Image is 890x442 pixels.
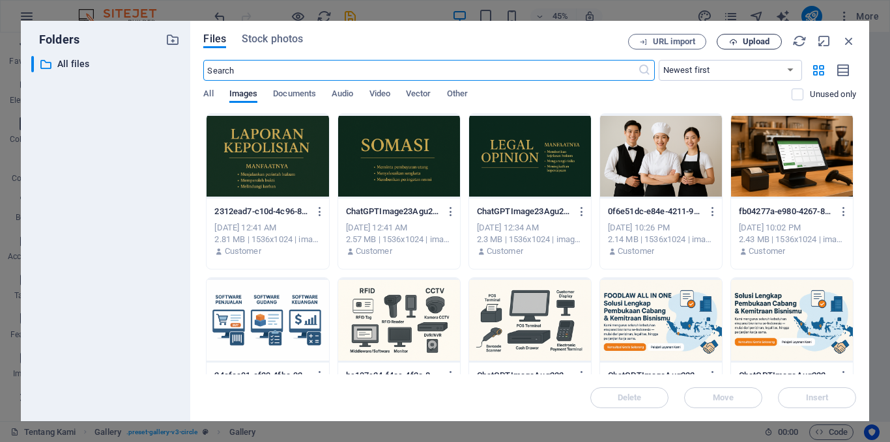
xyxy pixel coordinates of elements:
[628,34,706,49] button: URL import
[477,370,571,381] p: ChatGPTImageAug23202502_33_31AM-EAq594wSHU0a3T_9JUaQaQ.png
[618,245,654,257] p: Customer
[356,245,392,257] p: Customer
[229,86,258,104] span: Images
[214,234,321,245] div: 2.81 MB | 1536x1024 | image/png
[739,370,833,381] p: ChatGPTImageAug22202511_34_56PM-zc8v4Jp1d_dX-eE5TQhx7g.png
[447,86,468,104] span: Other
[31,31,79,48] p: Folders
[242,31,303,47] span: Stock photos
[477,206,571,217] p: ChatGPTImage23Agu202505.30.17-F0SswXvp_0HiU8LWVOUwcA.png
[743,38,769,46] span: Upload
[739,222,845,234] div: [DATE] 10:02 PM
[346,370,440,381] p: bc197c34-f4ec-4f3a-830e-c4359fa71257-ZWpdx1nTa5LcQmU5anRCvA.png
[608,222,714,234] div: [DATE] 10:26 PM
[273,86,316,104] span: Documents
[214,222,321,234] div: [DATE] 12:41 AM
[369,86,390,104] span: Video
[31,56,34,72] div: ​
[717,34,782,49] button: Upload
[214,370,309,381] p: 24afaa91-ef39-4fba-933d-a2596fd949a8-kKGilc222jmQ3CiB9JRn3A.png
[739,234,845,245] div: 2.43 MB | 1536x1024 | image/png
[225,245,261,257] p: Customer
[203,31,226,47] span: Files
[749,245,785,257] p: Customer
[165,33,180,47] i: Create new folder
[792,34,807,48] i: Reload
[346,206,440,217] p: ChatGPTImage23Agu202505.41.12-vnidNOWc0CaLr1iRDdVtcA.png
[487,245,523,257] p: Customer
[346,234,452,245] div: 2.57 MB | 1536x1024 | image/png
[608,206,702,217] p: 0f6e51dc-e84e-4211-95b1-341f37506c46-NvysyDZFY5qR3rBjcPwWiA.png
[57,57,156,72] p: All files
[214,206,309,217] p: 2312ead7-c10d-4c96-881c-8118a383a96c-Jm22oUMDBT0k4av25WCtYQ.png
[739,206,833,217] p: fb04277a-e980-4267-88ce-0d4019517207-9O-vXW4MbDSM0cbqWGYebg.png
[817,34,831,48] i: Minimize
[842,34,856,48] i: Close
[810,89,856,100] p: Displays only files that are not in use on the website. Files added during this session can still...
[332,86,353,104] span: Audio
[346,222,452,234] div: [DATE] 12:41 AM
[203,60,637,81] input: Search
[477,222,583,234] div: [DATE] 12:34 AM
[608,370,702,381] p: ChatGPTImageAug22202511_39_25PM-3Zmd-0huGvt1LFdsgesIlw.png
[203,86,213,104] span: All
[653,38,695,46] span: URL import
[406,86,431,104] span: Vector
[608,234,714,245] div: 2.14 MB | 1536x1024 | image/png
[477,234,583,245] div: 2.3 MB | 1536x1024 | image/png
